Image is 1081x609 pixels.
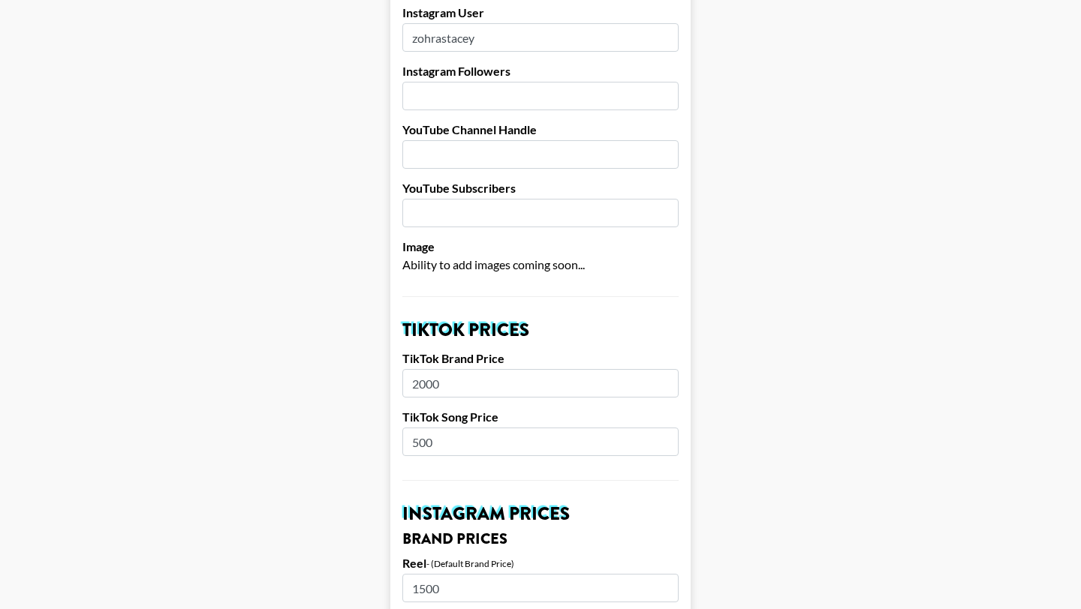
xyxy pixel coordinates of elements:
[402,122,679,137] label: YouTube Channel Handle
[402,409,679,424] label: TikTok Song Price
[402,64,679,79] label: Instagram Followers
[402,351,679,366] label: TikTok Brand Price
[402,257,585,271] span: Ability to add images coming soon...
[402,239,679,254] label: Image
[402,556,426,571] label: Reel
[402,532,679,547] h3: Brand Prices
[402,505,679,523] h2: Instagram Prices
[402,5,679,20] label: Instagram User
[402,181,679,196] label: YouTube Subscribers
[402,321,679,339] h2: TikTok Prices
[426,558,514,569] div: - (Default Brand Price)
